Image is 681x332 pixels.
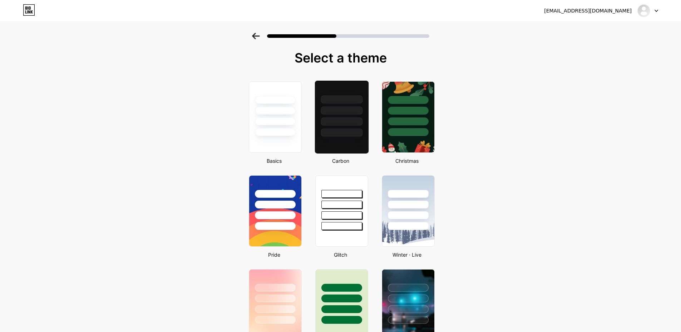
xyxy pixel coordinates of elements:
div: Glitch [313,251,368,258]
div: Pride [247,251,302,258]
div: Carbon [313,157,368,165]
div: Winter · Live [380,251,435,258]
div: Select a theme [246,51,435,65]
div: Christmas [380,157,435,165]
div: Basics [247,157,302,165]
img: trisakti88 [637,4,651,17]
div: [EMAIL_ADDRESS][DOMAIN_NAME] [544,7,632,15]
